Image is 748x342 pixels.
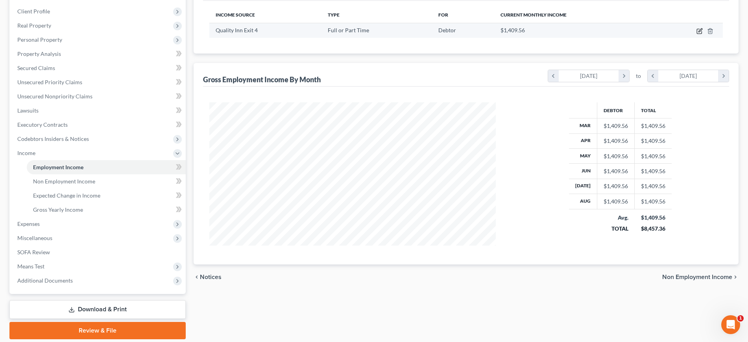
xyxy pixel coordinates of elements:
[33,178,95,185] span: Non Employment Income
[17,22,51,29] span: Real Property
[17,220,40,227] span: Expenses
[27,174,186,189] a: Non Employment Income
[569,148,597,163] th: May
[641,225,666,233] div: $8,457.36
[200,274,222,280] span: Notices
[17,93,92,100] span: Unsecured Nonpriority Claims
[17,50,61,57] span: Property Analysis
[737,315,744,322] span: 1
[27,160,186,174] a: Employment Income
[604,225,628,233] div: TOTAL
[27,203,186,217] a: Gross Yearly Income
[604,167,628,175] div: $1,409.56
[501,12,567,18] span: Current Monthly Income
[604,198,628,205] div: $1,409.56
[569,179,597,194] th: [DATE]
[194,274,222,280] button: chevron_left Notices
[27,189,186,203] a: Expected Change in Income
[17,277,73,284] span: Additional Documents
[11,245,186,259] a: SOFA Review
[648,70,658,82] i: chevron_left
[635,148,672,163] td: $1,409.56
[11,104,186,118] a: Lawsuits
[17,79,82,85] span: Unsecured Priority Claims
[203,75,321,84] div: Gross Employment Income By Month
[721,315,740,334] iframe: Intercom live chat
[17,8,50,15] span: Client Profile
[604,182,628,190] div: $1,409.56
[17,249,50,255] span: SOFA Review
[33,164,83,170] span: Employment Income
[17,150,35,156] span: Income
[662,274,732,280] span: Non Employment Income
[9,300,186,319] a: Download & Print
[604,152,628,160] div: $1,409.56
[17,235,52,241] span: Miscellaneous
[328,27,369,33] span: Full or Part Time
[17,107,39,114] span: Lawsuits
[569,133,597,148] th: Apr
[17,121,68,128] span: Executory Contracts
[216,12,255,18] span: Income Source
[17,263,44,270] span: Means Test
[17,36,62,43] span: Personal Property
[604,214,628,222] div: Avg.
[11,47,186,61] a: Property Analysis
[33,192,100,199] span: Expected Change in Income
[635,118,672,133] td: $1,409.56
[438,12,448,18] span: For
[636,72,641,80] span: to
[604,122,628,130] div: $1,409.56
[194,274,200,280] i: chevron_left
[11,89,186,104] a: Unsecured Nonpriority Claims
[11,118,186,132] a: Executory Contracts
[569,164,597,179] th: Jun
[658,70,718,82] div: [DATE]
[635,102,672,118] th: Total
[11,75,186,89] a: Unsecured Priority Claims
[635,133,672,148] td: $1,409.56
[635,194,672,209] td: $1,409.56
[597,102,635,118] th: Debtor
[718,70,729,82] i: chevron_right
[604,137,628,145] div: $1,409.56
[328,12,340,18] span: Type
[559,70,619,82] div: [DATE]
[569,118,597,133] th: Mar
[9,322,186,339] a: Review & File
[501,27,525,33] span: $1,409.56
[33,206,83,213] span: Gross Yearly Income
[732,274,739,280] i: chevron_right
[11,61,186,75] a: Secured Claims
[635,164,672,179] td: $1,409.56
[569,194,597,209] th: Aug
[635,179,672,194] td: $1,409.56
[641,214,666,222] div: $1,409.56
[548,70,559,82] i: chevron_left
[662,274,739,280] button: Non Employment Income chevron_right
[17,135,89,142] span: Codebtors Insiders & Notices
[438,27,456,33] span: Debtor
[216,27,258,33] span: Quality Inn Exit 4
[619,70,629,82] i: chevron_right
[17,65,55,71] span: Secured Claims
